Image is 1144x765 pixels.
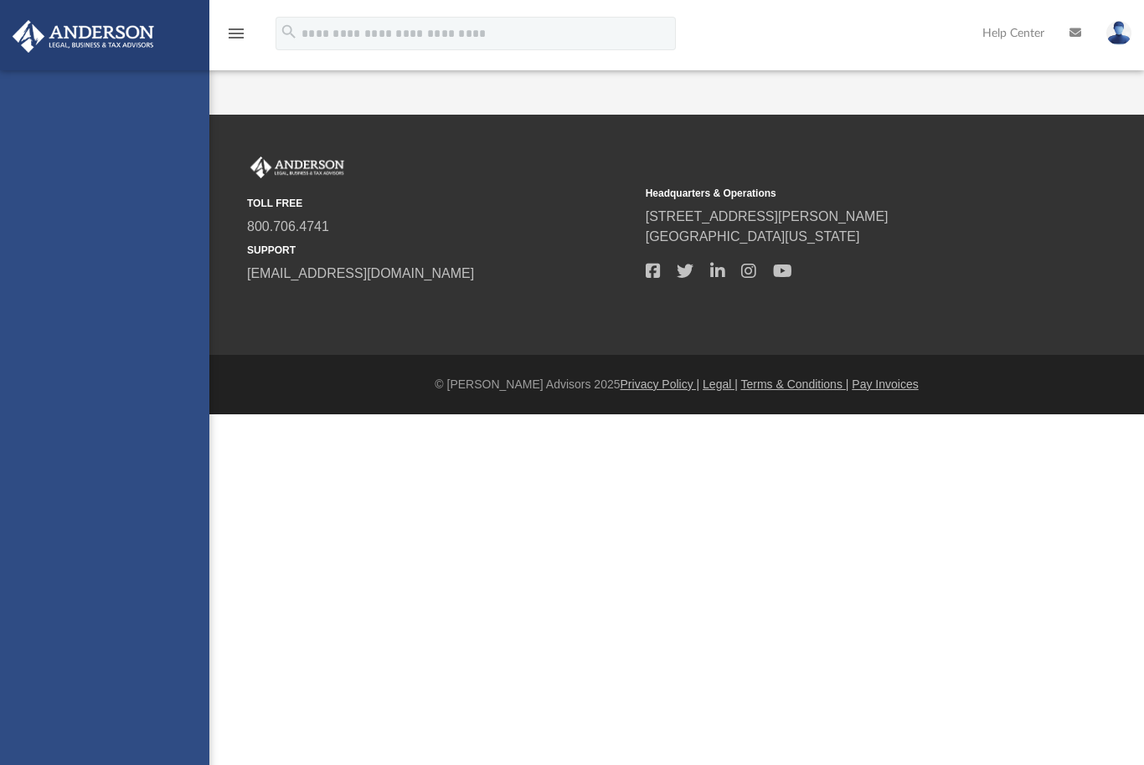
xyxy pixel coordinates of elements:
[247,157,348,178] img: Anderson Advisors Platinum Portal
[646,229,860,244] a: [GEOGRAPHIC_DATA][US_STATE]
[247,196,634,211] small: TOLL FREE
[226,32,246,44] a: menu
[741,377,849,391] a: Terms & Conditions |
[8,20,159,53] img: Anderson Advisors Platinum Portal
[247,243,634,258] small: SUPPORT
[247,266,474,280] a: [EMAIL_ADDRESS][DOMAIN_NAME]
[247,219,329,234] a: 800.706.4741
[852,377,918,391] a: Pay Invoices
[1106,21,1131,45] img: User Pic
[621,377,700,391] a: Privacy Policy |
[646,209,889,223] a: [STREET_ADDRESS][PERSON_NAME]
[226,23,246,44] i: menu
[280,23,298,41] i: search
[646,186,1033,201] small: Headquarters & Operations
[703,377,738,391] a: Legal |
[209,376,1144,393] div: © [PERSON_NAME] Advisors 2025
